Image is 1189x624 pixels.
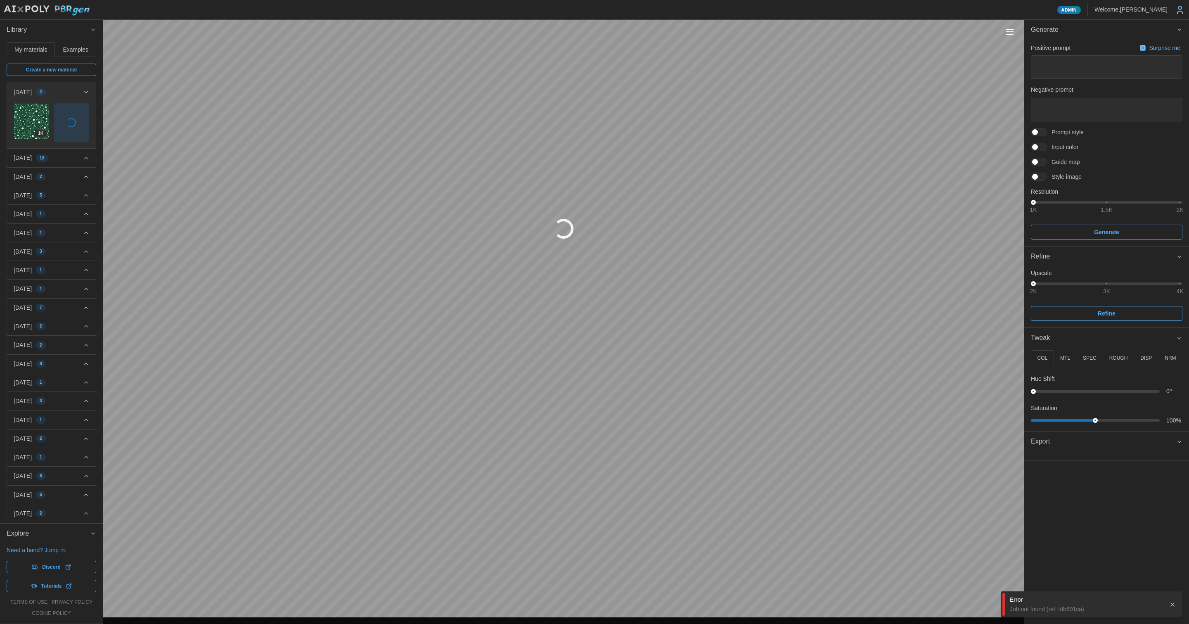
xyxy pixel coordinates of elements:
[7,355,96,373] button: [DATE]8
[14,173,32,181] p: [DATE]
[7,299,96,317] button: [DATE]7
[1166,416,1182,425] p: 100 %
[14,266,32,274] p: [DATE]
[7,336,96,354] button: [DATE]2
[1047,158,1080,166] span: Guide map
[1149,44,1182,52] p: Surprise me
[1037,355,1047,362] p: COL
[40,379,42,386] span: 1
[14,360,32,368] p: [DATE]
[1031,247,1176,267] span: Refine
[40,304,42,311] span: 7
[14,47,47,52] span: My materials
[7,448,96,466] button: [DATE]1
[7,561,96,573] a: Discord
[1137,42,1182,54] button: Surprise me
[1083,355,1097,362] p: SPEC
[14,491,32,499] p: [DATE]
[1010,605,1163,613] div: Job not found (ref: fdb601ca)
[7,317,96,335] button: [DATE]2
[42,561,61,573] span: Discord
[1166,387,1182,395] p: 0 º
[14,416,32,424] p: [DATE]
[1024,20,1189,40] button: Generate
[1004,26,1016,38] button: Toggle viewport controls
[1024,328,1189,348] button: Tweak
[7,524,90,544] span: Explore
[1109,355,1128,362] p: ROUGH
[14,453,32,461] p: [DATE]
[40,398,42,404] span: 3
[1031,269,1182,277] p: Upscale
[41,580,62,592] span: Tutorials
[14,210,32,218] p: [DATE]
[1024,40,1189,247] div: Generate
[40,510,42,517] span: 2
[14,154,32,162] p: [DATE]
[7,280,96,298] button: [DATE]1
[1031,328,1176,348] span: Tweak
[40,155,45,161] span: 18
[40,417,42,423] span: 1
[14,229,32,237] p: [DATE]
[7,504,96,522] button: [DATE]2
[7,149,96,167] button: [DATE]18
[1010,596,1163,604] div: Error
[40,491,42,498] span: 5
[40,361,42,367] span: 8
[40,286,42,292] span: 1
[40,323,42,330] span: 2
[1031,187,1182,196] p: Resolution
[7,101,96,148] div: [DATE]2
[7,224,96,242] button: [DATE]1
[14,104,49,139] img: tfDRemVRN6NBFJTl5Q6a
[7,486,96,504] button: [DATE]5
[1047,128,1084,136] span: Prompt style
[14,322,32,330] p: [DATE]
[38,130,43,137] span: 1 K
[1031,20,1176,40] span: Generate
[1024,348,1189,431] div: Tweak
[1024,247,1189,267] button: Refine
[40,454,42,460] span: 1
[40,473,42,479] span: 5
[14,378,32,387] p: [DATE]
[7,20,90,40] span: Library
[32,610,71,617] a: cookie policy
[14,341,32,349] p: [DATE]
[7,64,96,76] a: Create a new material
[7,242,96,261] button: [DATE]3
[14,191,32,199] p: [DATE]
[1031,432,1176,452] span: Export
[7,429,96,448] button: [DATE]2
[1047,173,1082,181] span: Style image
[40,89,42,95] span: 2
[52,599,92,606] a: privacy policy
[3,5,90,16] img: AIxPoly PBRgen
[14,304,32,312] p: [DATE]
[40,248,42,255] span: 3
[1031,404,1057,412] p: Saturation
[14,88,32,96] p: [DATE]
[1024,267,1189,327] div: Refine
[40,173,42,180] span: 2
[1031,375,1055,383] p: Hue Shift
[40,435,42,442] span: 2
[7,168,96,186] button: [DATE]2
[40,342,42,349] span: 2
[40,267,42,273] span: 1
[14,103,50,139] a: tfDRemVRN6NBFJTl5Q6a1K
[14,472,32,480] p: [DATE]
[14,434,32,443] p: [DATE]
[63,47,88,52] span: Examples
[14,397,32,405] p: [DATE]
[14,509,32,517] p: [DATE]
[7,261,96,279] button: [DATE]1
[40,211,42,217] span: 1
[7,467,96,485] button: [DATE]5
[1094,5,1168,14] p: Welcome, [PERSON_NAME]
[1024,432,1189,452] button: Export
[1024,452,1189,460] div: Export
[1031,44,1071,52] p: Positive prompt
[7,205,96,223] button: [DATE]1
